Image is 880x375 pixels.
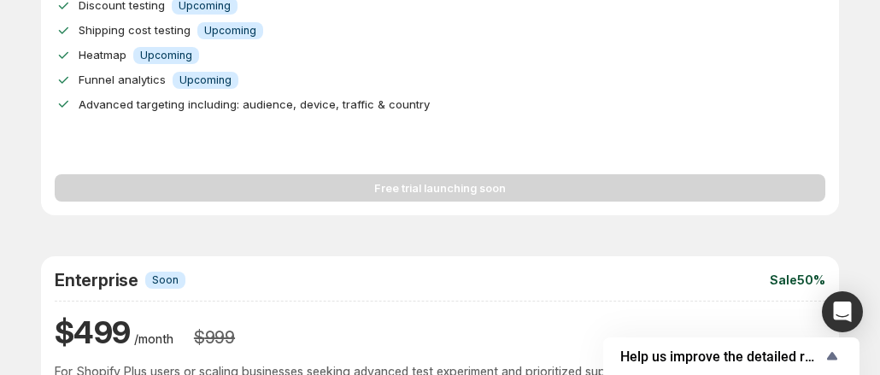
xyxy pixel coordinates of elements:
[55,312,131,353] h1: $ 499
[152,273,179,287] span: Soon
[79,48,126,62] span: Heatmap
[134,331,173,348] p: /month
[140,49,192,62] span: Upcoming
[194,327,235,348] h3: $ 999
[770,272,825,289] p: Sale 50%
[79,73,166,86] span: Funnel analytics
[179,73,232,87] span: Upcoming
[55,270,138,290] h2: Enterprise
[822,291,863,332] div: Open Intercom Messenger
[204,24,256,38] span: Upcoming
[79,23,191,37] span: Shipping cost testing
[79,97,430,111] span: Advanced targeting including: audience, device, traffic & country
[620,346,842,366] button: Show survey - Help us improve the detailed report for A/B campaigns
[620,349,822,365] span: Help us improve the detailed report for A/B campaigns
